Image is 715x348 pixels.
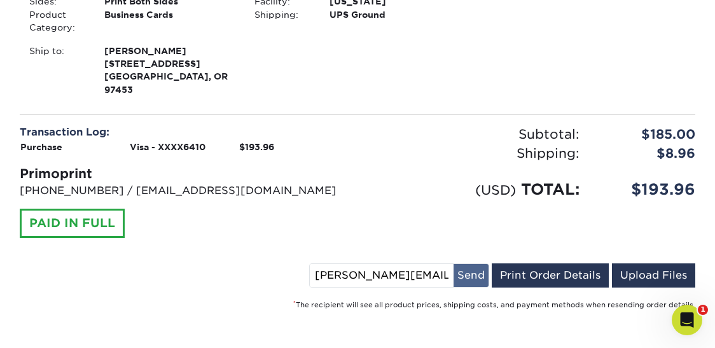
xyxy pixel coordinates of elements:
div: $185.00 [589,125,705,144]
div: Primoprint [20,164,348,183]
strong: Visa - XXXX6410 [130,142,205,152]
div: $8.96 [589,144,705,163]
span: [STREET_ADDRESS] [104,57,235,70]
strong: Purchase [20,142,62,152]
iframe: Intercom live chat [672,305,702,335]
div: PAID IN FULL [20,209,125,238]
div: Shipping: [245,8,320,21]
div: Product Category: [20,8,95,34]
div: Transaction Log: [20,125,348,140]
div: Subtotal: [357,125,589,144]
strong: [GEOGRAPHIC_DATA], OR 97453 [104,45,235,95]
div: Ship to: [20,45,95,97]
a: Upload Files [612,263,695,288]
a: Print Order Details [492,263,609,288]
div: Business Cards [95,8,245,34]
button: Send [454,264,489,287]
div: Shipping: [357,144,589,163]
div: UPS Ground [320,8,470,21]
span: 1 [698,305,708,315]
p: [PHONE_NUMBER] / [EMAIL_ADDRESS][DOMAIN_NAME] [20,183,348,198]
span: TOTAL: [521,180,580,198]
div: $193.96 [589,178,705,201]
small: (USD) [475,182,516,198]
small: The recipient will see all product prices, shipping costs, and payment methods when resending ord... [293,301,695,309]
strong: $193.96 [239,142,274,152]
span: [PERSON_NAME] [104,45,235,57]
